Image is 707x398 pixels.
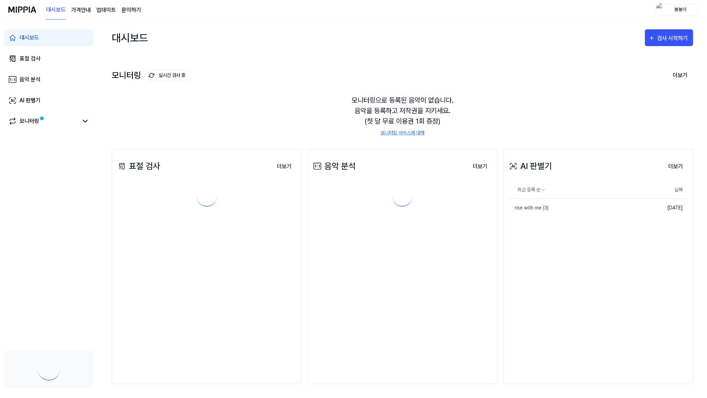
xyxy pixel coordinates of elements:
[20,117,39,125] div: 모니터링
[4,92,94,109] a: AI 판별기
[116,160,160,172] div: 표절 검사
[648,198,688,217] td: [DATE]
[4,29,94,46] a: 대시보드
[46,0,66,20] a: 대시보드
[20,54,40,63] div: 표절 검사
[96,6,116,14] a: 업데이트
[112,87,693,145] div: 모니터링으로 등록된 음악이 없습니다. 음악을 등록하고 저작권을 지키세요. (첫 달 무료 이용권 1회 증정)
[20,75,40,84] div: 음악 분석
[654,4,699,16] button: profile봉봉이
[508,204,548,212] div: rise with me (3)
[4,71,94,88] a: 음악 분석
[381,129,425,137] a: 모니터링 서비스에 대해
[121,6,141,14] a: 문의하기
[8,117,78,125] a: 모니터링
[467,159,493,174] a: 더보기
[4,50,94,67] a: 표절 검사
[645,29,693,46] button: 검사 시작하기
[467,160,493,174] button: 더보기
[71,6,91,14] button: 가격안내
[508,160,552,172] div: AI 판별기
[663,159,688,174] a: 더보기
[663,160,688,174] button: 더보기
[667,68,693,83] button: 더보기
[20,34,39,42] div: 대시보드
[271,159,297,174] a: 더보기
[657,34,690,43] div: 검사 시작하기
[271,160,297,174] button: 더보기
[149,73,154,78] img: monitoring Icon
[312,160,356,172] div: 음악 분석
[112,27,148,49] div: 대시보드
[20,96,40,105] div: AI 판별기
[648,182,688,198] th: 날짜
[112,69,191,81] div: 모니터링
[508,199,648,217] a: rise with me (3)
[656,3,665,17] img: profile
[667,6,694,13] div: 봉봉이
[145,69,191,81] button: 실시간 검사 중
